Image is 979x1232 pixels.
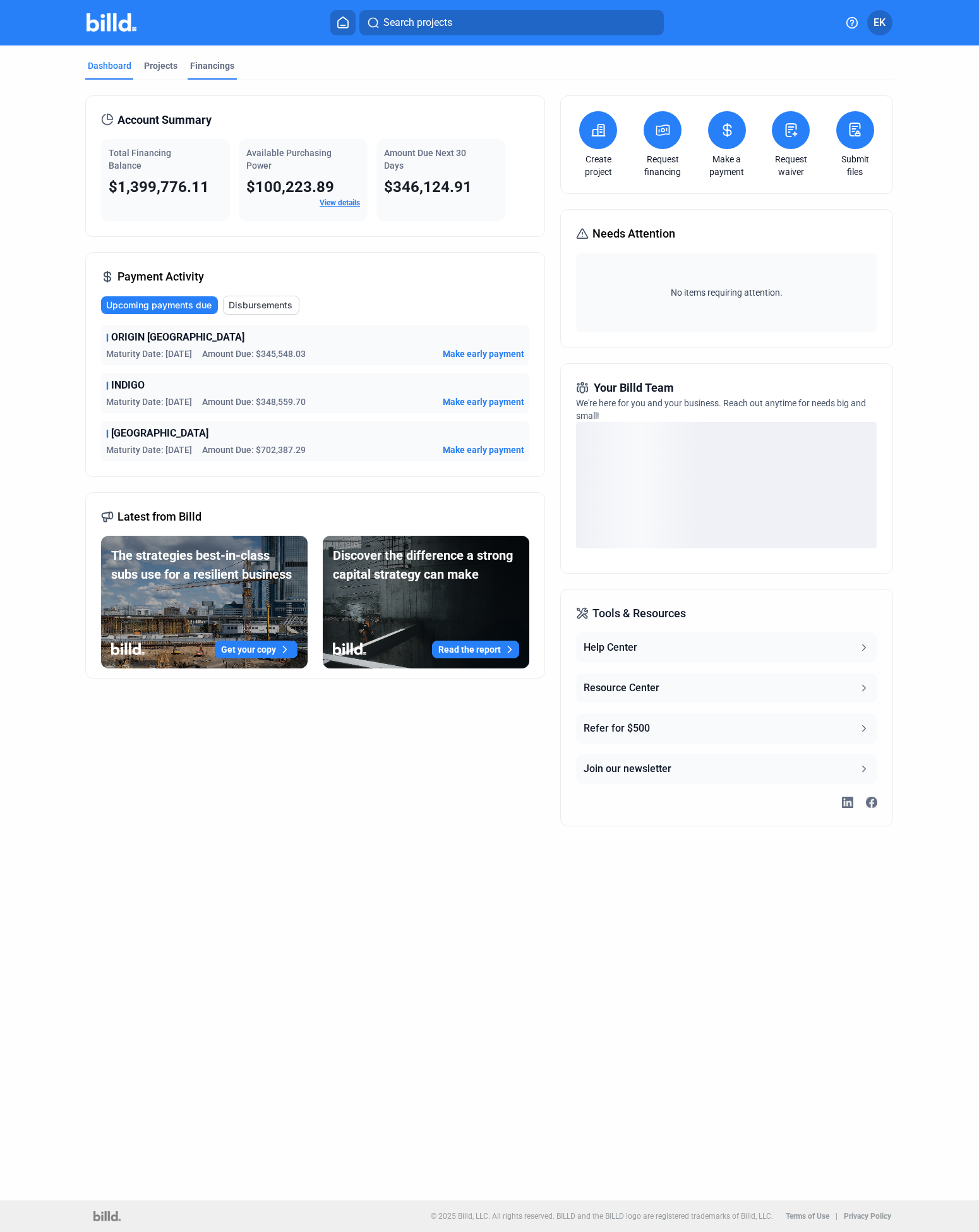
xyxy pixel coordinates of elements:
p: © 2025 Billd, LLC. All rights reserved. BILLD and the BILLD logo are registered trademarks of Bil... [431,1212,773,1221]
span: No items requiring attention. [581,286,872,299]
div: Financings [190,59,234,72]
span: $100,223.89 [246,178,334,196]
p: | [836,1212,838,1221]
span: Needs Attention [592,225,675,243]
a: View details [320,198,360,207]
span: Amount Due Next 30 Days [384,148,466,171]
span: [GEOGRAPHIC_DATA] [111,426,208,441]
div: Dashboard [88,59,131,72]
span: Account Summary [117,111,212,129]
button: Join our newsletter [576,754,877,784]
button: Refer for $500 [576,713,877,744]
span: Maturity Date: [DATE] [106,444,192,456]
button: Help Center [576,632,877,663]
button: Search projects [359,10,664,35]
span: Maturity Date: [DATE] [106,347,192,360]
img: logo [93,1211,121,1221]
span: Upcoming payments due [106,299,212,311]
a: Create project [576,153,620,178]
div: The strategies best-in-class subs use for a resilient business [111,546,297,584]
button: Disbursements [223,296,299,315]
span: EK [874,15,886,30]
span: INDIGO [111,378,145,393]
button: EK [867,10,892,35]
button: Make early payment [443,444,524,456]
button: Read the report [432,641,519,658]
div: Join our newsletter [584,761,671,776]
span: Payment Activity [117,268,204,286]
span: Total Financing Balance [109,148,171,171]
span: Latest from Billd [117,508,201,526]
button: Resource Center [576,673,877,703]
span: Amount Due: $345,548.03 [202,347,306,360]
a: Make a payment [705,153,749,178]
span: $346,124.91 [384,178,472,196]
span: Disbursements [229,299,292,311]
a: Submit files [833,153,877,178]
div: Help Center [584,640,637,655]
div: loading [576,422,877,548]
div: Discover the difference a strong capital strategy can make [333,546,519,584]
span: $1,399,776.11 [109,178,209,196]
span: We're here for you and your business. Reach out anytime for needs big and small! [576,398,866,421]
a: Request financing [640,153,685,178]
span: Available Purchasing Power [246,148,332,171]
span: Maturity Date: [DATE] [106,396,192,408]
span: Your Billd Team [594,379,674,397]
div: Resource Center [584,680,659,696]
span: ORIGIN [GEOGRAPHIC_DATA] [111,330,244,345]
a: Request waiver [769,153,813,178]
b: Terms of Use [786,1212,829,1221]
button: Upcoming payments due [101,296,218,314]
span: Search projects [383,15,452,30]
b: Privacy Policy [844,1212,891,1221]
img: Billd Company Logo [87,13,136,32]
span: Tools & Resources [592,605,686,622]
div: Refer for $500 [584,721,650,736]
span: Amount Due: $348,559.70 [202,396,306,408]
button: Make early payment [443,396,524,408]
button: Get your copy [215,641,297,658]
div: Projects [144,59,177,72]
span: Amount Due: $702,387.29 [202,444,306,456]
button: Make early payment [443,347,524,360]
